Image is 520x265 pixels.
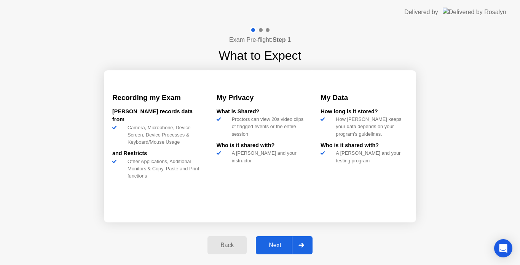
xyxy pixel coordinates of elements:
[217,92,304,103] h3: My Privacy
[494,239,512,257] div: Open Intercom Messenger
[321,108,408,116] div: How long is it stored?
[112,92,199,103] h3: Recording my Exam
[124,158,199,180] div: Other Applications, Additional Monitors & Copy, Paste and Print functions
[404,8,438,17] div: Delivered by
[210,242,244,249] div: Back
[124,124,199,146] div: Camera, Microphone, Device Screen, Device Processes & Keyboard/Mouse Usage
[112,149,199,158] div: and Restricts
[443,8,506,16] img: Delivered by Rosalyn
[229,35,291,44] h4: Exam Pre-flight:
[217,141,304,150] div: Who is it shared with?
[217,108,304,116] div: What is Shared?
[321,141,408,150] div: Who is it shared with?
[333,116,408,138] div: How [PERSON_NAME] keeps your data depends on your program’s guidelines.
[229,149,304,164] div: A [PERSON_NAME] and your instructor
[321,92,408,103] h3: My Data
[256,236,313,254] button: Next
[333,149,408,164] div: A [PERSON_NAME] and your testing program
[112,108,199,124] div: [PERSON_NAME] records data from
[219,46,301,65] h1: What to Expect
[207,236,247,254] button: Back
[229,116,304,138] div: Proctors can view 20s video clips of flagged events or the entire session
[273,36,291,43] b: Step 1
[258,242,292,249] div: Next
